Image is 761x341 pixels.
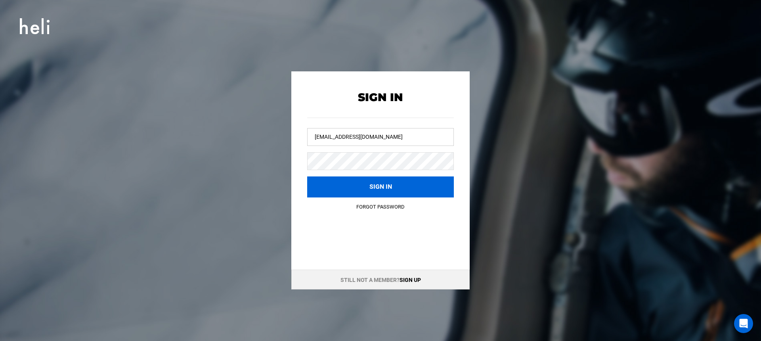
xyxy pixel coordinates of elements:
h2: Sign In [307,91,454,103]
button: Sign in [307,176,454,197]
a: Sign up [400,277,421,283]
a: Forgot Password [356,204,405,210]
input: Username [307,128,454,146]
div: Open Intercom Messenger [734,314,753,333]
div: Still not a member? [291,270,470,289]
